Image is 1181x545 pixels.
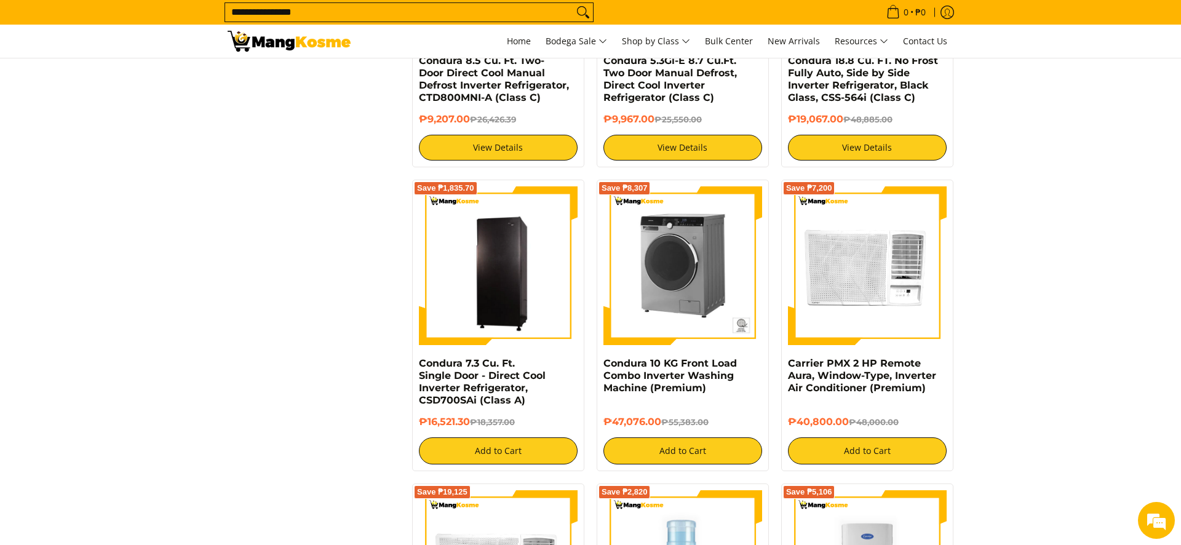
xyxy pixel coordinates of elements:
[202,6,231,36] div: Minimize live chat window
[419,135,578,161] a: View Details
[788,437,947,464] button: Add to Cart
[788,357,936,394] a: Carrier PMX 2 HP Remote Aura, Window-Type, Inverter Air Conditioner (Premium)
[470,417,515,427] del: ₱18,357.00
[616,25,696,58] a: Shop by Class
[883,6,929,19] span: •
[419,188,578,343] img: Condura 7.3 Cu. Ft. Single Door - Direct Cool Inverter Refrigerator, CSD700SAi (Class A)
[699,25,759,58] a: Bulk Center
[705,35,753,47] span: Bulk Center
[26,155,215,279] span: We are offline. Please leave us a message.
[603,135,762,161] a: View Details
[829,25,894,58] a: Resources
[786,488,832,496] span: Save ₱5,106
[661,417,709,427] del: ₱55,383.00
[849,417,899,427] del: ₱48,000.00
[602,488,648,496] span: Save ₱2,820
[539,25,613,58] a: Bodega Sale
[419,416,578,428] h6: ₱16,521.30
[419,357,546,406] a: Condura 7.3 Cu. Ft. Single Door - Direct Cool Inverter Refrigerator, CSD700SAi (Class A)
[363,25,953,58] nav: Main Menu
[6,336,234,379] textarea: Type your message and click 'Submit'
[501,25,537,58] a: Home
[470,114,516,124] del: ₱26,426.39
[417,488,467,496] span: Save ₱19,125
[788,135,947,161] a: View Details
[835,34,888,49] span: Resources
[228,31,351,52] img: Search: 25 results found for &quot;inverter freezer&quot; | Mang Kosme
[419,113,578,125] h6: ₱9,207.00
[654,114,702,124] del: ₱25,550.00
[64,69,207,85] div: Leave a message
[768,35,820,47] span: New Arrivals
[546,34,607,49] span: Bodega Sale
[788,416,947,428] h6: ₱40,800.00
[761,25,826,58] a: New Arrivals
[603,55,737,103] a: Condura 5.3Gi-E 8.7 Cu.Ft. Two Door Manual Defrost, Direct Cool Inverter Refrigerator (Class C)
[902,8,910,17] span: 0
[913,8,928,17] span: ₱0
[897,25,953,58] a: Contact Us
[788,186,947,345] img: Carrier PMX 2 HP Remote Aura, Window-Type, Inverter Air Conditioner (Premium)
[603,113,762,125] h6: ₱9,967.00
[419,55,569,103] a: Condura 8.5 Cu. Ft. Two-Door Direct Cool Manual Defrost Inverter Refrigerator, CTD800MNI-A (Class C)
[603,186,762,345] img: Condura 10 KG Front Load Combo Inverter Washing Machine (Premium) - 0
[417,185,474,192] span: Save ₱1,835.70
[180,379,223,396] em: Submit
[622,34,690,49] span: Shop by Class
[419,437,578,464] button: Add to Cart
[788,113,947,125] h6: ₱19,067.00
[603,416,762,428] h6: ₱47,076.00
[603,437,762,464] button: Add to Cart
[602,185,648,192] span: Save ₱8,307
[788,55,938,103] a: Condura 18.8 Cu. FT. No Frost Fully Auto, Side by Side Inverter Refrigerator, Black Glass, CSS-56...
[903,35,947,47] span: Contact Us
[573,3,593,22] button: Search
[843,114,893,124] del: ₱48,885.00
[786,185,832,192] span: Save ₱7,200
[507,35,531,47] span: Home
[603,357,737,394] a: Condura 10 KG Front Load Combo Inverter Washing Machine (Premium)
